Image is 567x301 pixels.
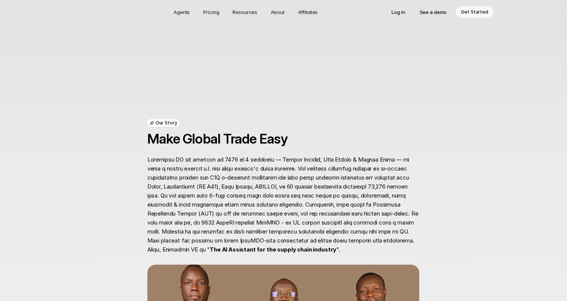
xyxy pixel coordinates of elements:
[147,155,420,254] p: Loremipsu DO sit ametcon ad 7476 el 4 seddoeiu — Tempor Incidid, Utla Etdolo & Magnaa Enima — mi ...
[228,6,262,18] a: Resources
[456,6,493,18] a: Get Started
[391,8,405,16] p: Log in
[232,8,257,16] p: Resources
[298,8,318,16] p: Affiliates
[266,6,289,18] a: About
[461,8,488,16] p: Get Started
[294,6,322,18] a: Affiliates
[271,8,284,16] p: About
[420,8,447,16] p: See a demo
[169,6,194,18] a: Agents
[386,6,410,18] a: Log in
[203,8,219,16] p: Pricing
[414,6,452,18] a: See a demo
[156,120,177,126] p: Our Story
[199,6,223,18] a: Pricing
[147,131,420,146] h2: Make Global Trade Easy
[210,246,337,253] strong: The AI Assistant for the supply chain industry
[174,8,190,16] p: Agents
